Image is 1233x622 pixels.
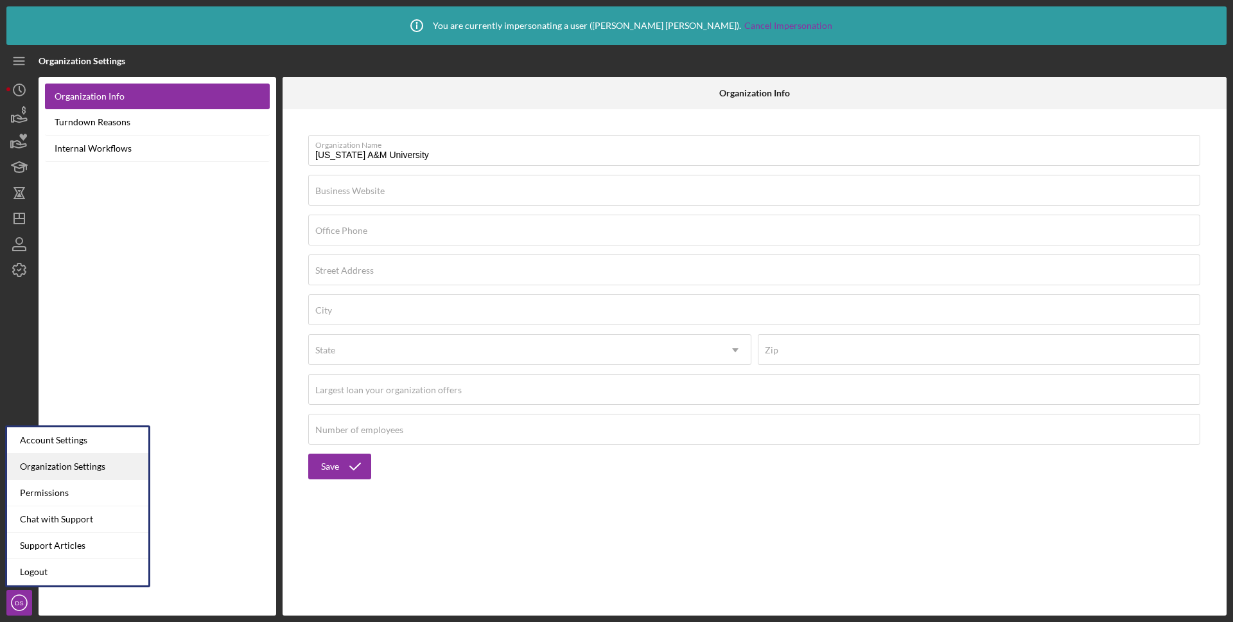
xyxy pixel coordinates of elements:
div: Chat with Support [7,506,148,533]
div: You are currently impersonating a user ( [PERSON_NAME] [PERSON_NAME] ). [401,10,832,42]
a: Organization Info [45,84,270,109]
a: Support Articles [7,533,148,559]
b: Organization Settings [39,56,125,66]
a: Logout [7,559,148,585]
label: City [315,305,332,315]
label: Largest loan your organization offers [315,385,462,395]
a: Turndown Reasons [45,109,270,136]
text: DS [15,600,23,607]
div: Save [321,454,339,479]
label: Business Website [315,186,385,196]
label: Organization Name [315,136,1200,150]
label: Street Address [315,265,374,276]
label: Office Phone [315,226,367,236]
div: Account Settings [7,427,148,454]
div: Organization Settings [7,454,148,480]
label: Zip [765,345,778,355]
button: Save [308,454,371,479]
a: Internal Workflows [45,136,270,162]
div: State [315,345,335,355]
a: Cancel Impersonation [744,21,832,31]
div: Permissions [7,480,148,506]
b: Organization Info [719,88,790,98]
button: DS [6,590,32,616]
label: Number of employees [315,425,403,435]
